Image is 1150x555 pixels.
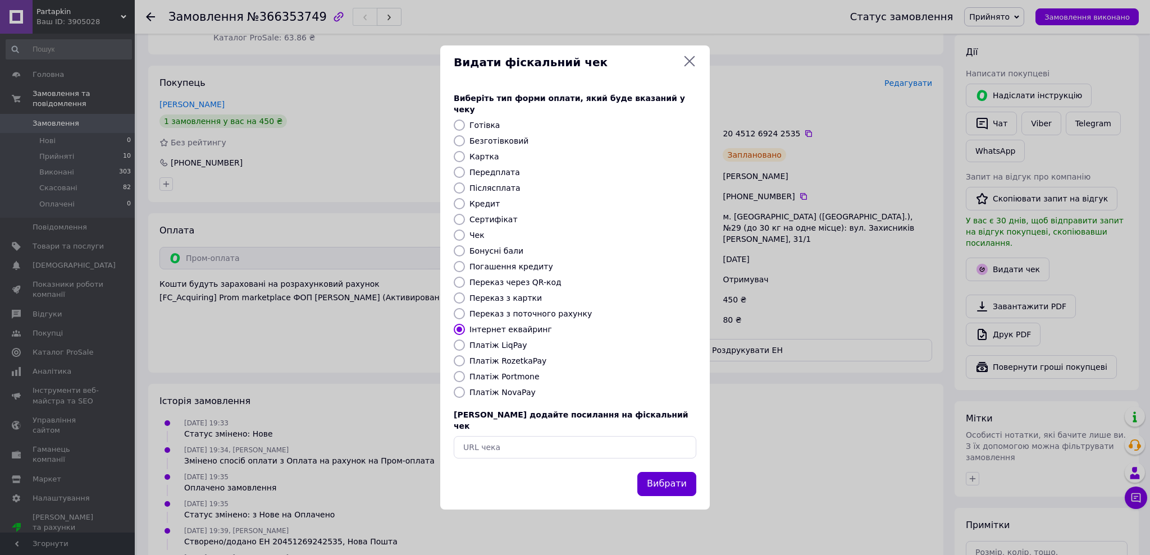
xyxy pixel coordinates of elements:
[469,341,527,350] label: Платіж LiqPay
[469,356,546,365] label: Платіж RozetkaPay
[469,136,528,145] label: Безготівковий
[469,278,562,287] label: Переказ через QR-код
[469,168,520,177] label: Передплата
[469,325,552,334] label: Інтернет еквайринг
[469,372,540,381] label: Платіж Portmone
[469,262,553,271] label: Погашення кредиту
[454,410,688,430] span: [PERSON_NAME] додайте посилання на фіскальний чек
[469,121,500,130] label: Готівка
[637,472,696,496] button: Вибрати
[454,94,685,114] span: Виберіть тип форми оплати, який буде вказаний у чеку
[454,436,696,458] input: URL чека
[469,184,521,192] label: Післясплата
[469,293,542,302] label: Переказ з картки
[469,231,485,240] label: Чек
[469,215,518,224] label: Сертифікат
[469,309,592,318] label: Переказ з поточного рахунку
[454,54,678,71] span: Видати фіскальний чек
[469,152,499,161] label: Картка
[469,388,536,397] label: Платіж NovaPay
[469,246,523,255] label: Бонусні бали
[469,199,500,208] label: Кредит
